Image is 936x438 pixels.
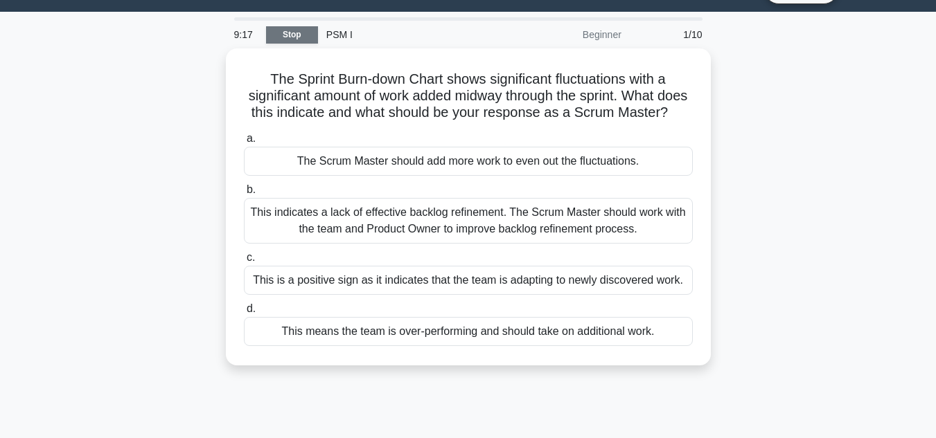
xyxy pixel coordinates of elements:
[630,21,711,48] div: 1/10
[244,266,693,295] div: This is a positive sign as it indicates that the team is adapting to newly discovered work.
[247,132,256,144] span: a.
[247,302,256,314] span: d.
[226,21,266,48] div: 9:17
[509,21,630,48] div: Beginner
[244,147,693,176] div: The Scrum Master should add more work to even out the fluctuations.
[266,26,318,44] a: Stop
[318,21,509,48] div: PSM I
[247,183,256,195] span: b.
[247,251,255,263] span: c.
[244,198,693,244] div: This indicates a lack of effective backlog refinement. The Scrum Master should work with the team...
[244,317,693,346] div: This means the team is over-performing and should take on additional work.
[242,71,694,122] h5: The Sprint Burn-down Chart shows significant fluctuations with a significant amount of work added...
